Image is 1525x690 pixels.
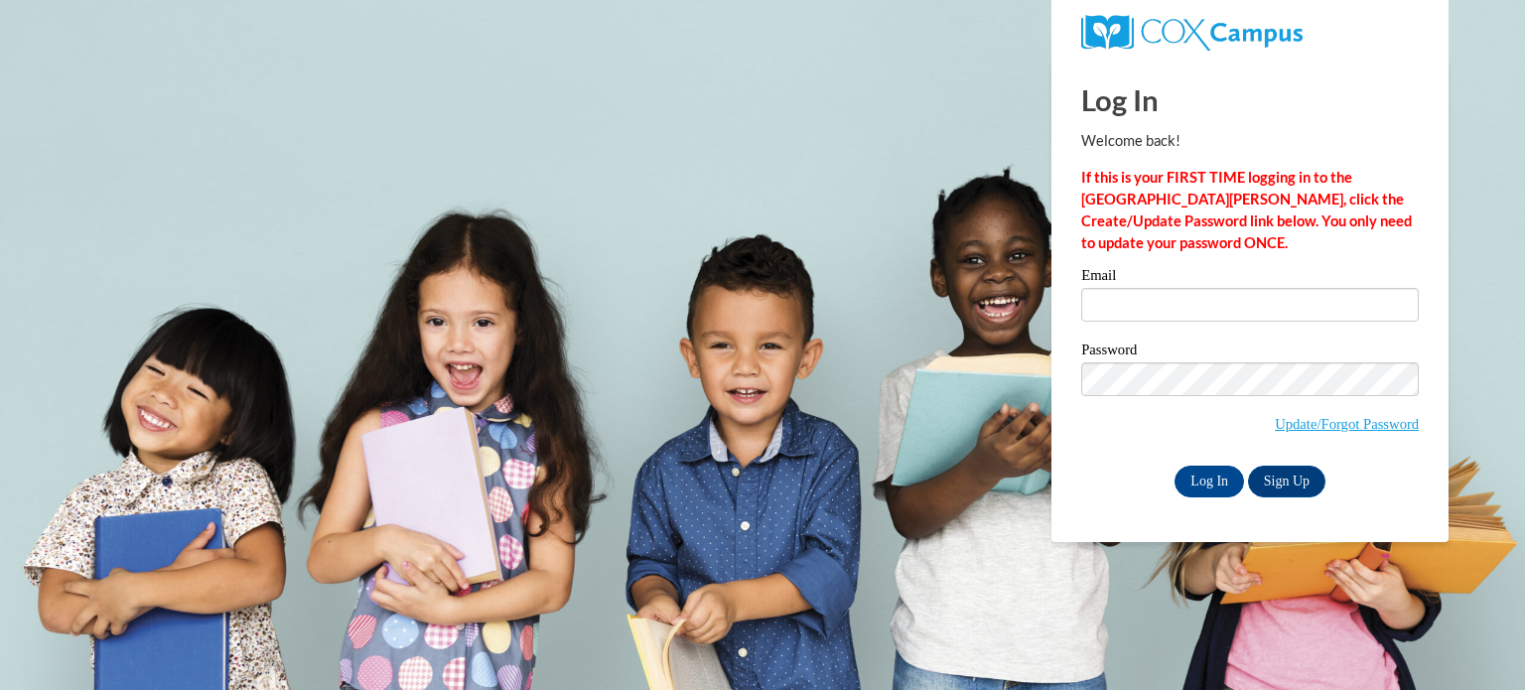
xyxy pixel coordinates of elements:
[1175,466,1244,497] input: Log In
[1081,23,1303,40] a: COX Campus
[1081,79,1419,120] h1: Log In
[1081,268,1419,288] label: Email
[1081,343,1419,362] label: Password
[1081,130,1419,152] p: Welcome back!
[1081,15,1303,51] img: COX Campus
[1275,416,1419,432] a: Update/Forgot Password
[1081,169,1412,251] strong: If this is your FIRST TIME logging in to the [GEOGRAPHIC_DATA][PERSON_NAME], click the Create/Upd...
[1248,466,1325,497] a: Sign Up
